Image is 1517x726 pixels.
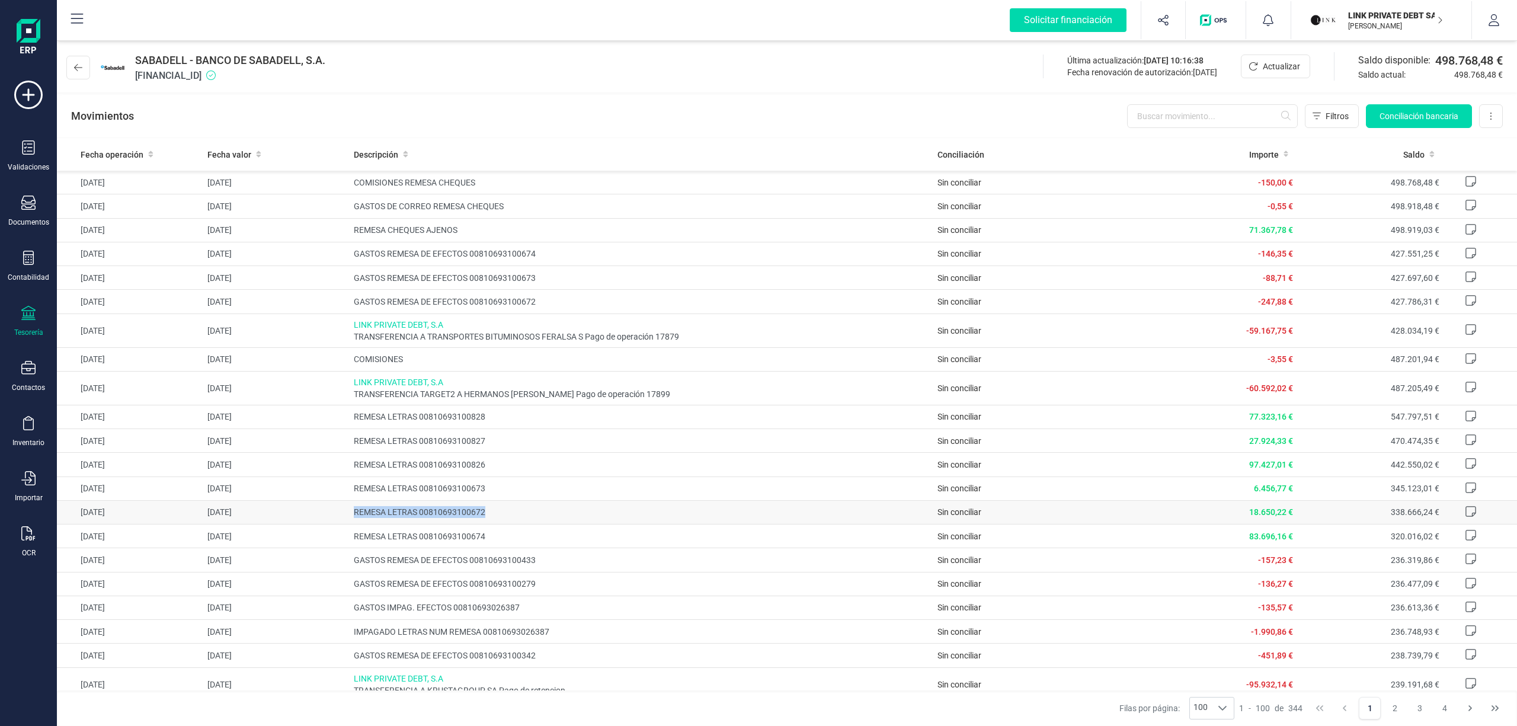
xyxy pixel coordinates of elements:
[937,178,981,187] span: Sin conciliar
[937,149,984,161] span: Conciliación
[1305,104,1359,128] button: Filtros
[57,194,203,218] td: [DATE]
[12,438,44,447] div: Inventario
[203,171,348,194] td: [DATE]
[1359,697,1381,719] button: Page 1
[203,405,348,428] td: [DATE]
[354,331,929,343] span: TRANSFERENCIA A TRANSPORTES BITUMINOSOS FERALSA S Pago de operación 17879
[1249,436,1293,446] span: 27.924,33 €
[1067,66,1217,78] div: Fecha renovación de autorización:
[1298,218,1444,242] td: 498.919,03 €
[1190,698,1211,719] span: 100
[937,249,981,258] span: Sin conciliar
[203,290,348,314] td: [DATE]
[8,162,49,172] div: Validaciones
[57,347,203,371] td: [DATE]
[1298,290,1444,314] td: 427.786,31 €
[203,596,348,619] td: [DATE]
[203,194,348,218] td: [DATE]
[354,685,929,696] span: TRANSFERENCIA A KRUSTAGROUP SA Pago de retencion
[937,297,981,306] span: Sin conciliar
[354,177,929,188] span: COMISIONES REMESA CHEQUES
[1258,178,1293,187] span: -150,00 €
[57,371,203,405] td: [DATE]
[1305,1,1457,39] button: LILINK PRIVATE DEBT SA[PERSON_NAME]
[57,242,203,266] td: [DATE]
[57,500,203,524] td: [DATE]
[1484,697,1506,719] button: Last Page
[937,532,981,541] span: Sin conciliar
[1403,149,1425,161] span: Saldo
[1366,104,1472,128] button: Conciliación bancaria
[1348,9,1443,21] p: LINK PRIVATE DEBT SA
[57,405,203,428] td: [DATE]
[1258,651,1293,660] span: -451,89 €
[203,500,348,524] td: [DATE]
[1258,579,1293,589] span: -136,27 €
[1288,702,1302,714] span: 344
[1298,620,1444,644] td: 236.748,93 €
[1333,697,1356,719] button: Previous Page
[1249,149,1279,161] span: Importe
[1298,596,1444,619] td: 236.613,36 €
[57,524,203,548] td: [DATE]
[1263,60,1300,72] span: Actualizar
[1258,555,1293,565] span: -157,23 €
[937,436,981,446] span: Sin conciliar
[937,383,981,393] span: Sin conciliar
[203,347,348,371] td: [DATE]
[1254,484,1293,493] span: 6.456,77 €
[354,626,929,638] span: IMPAGADO LETRAS NUM REMESA 00810693026387
[1200,14,1231,26] img: Logo de OPS
[937,603,981,612] span: Sin conciliar
[57,290,203,314] td: [DATE]
[1256,702,1270,714] span: 100
[1298,194,1444,218] td: 498.918,48 €
[1258,603,1293,612] span: -135,57 €
[57,171,203,194] td: [DATE]
[1241,55,1310,78] button: Actualizar
[354,650,929,661] span: GASTOS REMESA DE EFECTOS 00810693100342
[937,412,981,421] span: Sin conciliar
[57,266,203,290] td: [DATE]
[1298,667,1444,701] td: 239.191,68 €
[354,224,929,236] span: REMESA CHEQUES AJENOS
[354,388,929,400] span: TRANSFERENCIA TARGET2 A HERMANOS [PERSON_NAME] Pago de operación 17899
[207,149,251,161] span: Fecha valor
[937,627,981,637] span: Sin conciliar
[354,506,929,518] span: REMESA LETRAS 00810693100672
[135,69,325,83] span: [FINANCIAL_ID]
[1454,69,1503,81] span: 498.768,48 €
[937,651,981,660] span: Sin conciliar
[937,680,981,689] span: Sin conciliar
[1298,242,1444,266] td: 427.551,25 €
[57,453,203,476] td: [DATE]
[1127,104,1298,128] input: Buscar movimiento...
[14,328,43,337] div: Tesorería
[354,272,929,284] span: GASTOS REMESA DE EFECTOS 00810693100673
[203,476,348,500] td: [DATE]
[1433,697,1456,719] button: Page 4
[1249,460,1293,469] span: 97.427,01 €
[1298,500,1444,524] td: 338.666,24 €
[22,548,36,558] div: OCR
[1298,266,1444,290] td: 427.697,60 €
[1298,347,1444,371] td: 487.201,94 €
[57,218,203,242] td: [DATE]
[203,524,348,548] td: [DATE]
[1067,55,1217,66] div: Última actualización:
[937,460,981,469] span: Sin conciliar
[1239,702,1302,714] div: -
[1249,507,1293,517] span: 18.650,22 €
[1380,110,1458,122] span: Conciliación bancaria
[1119,697,1234,719] div: Filas por página:
[354,673,929,685] span: LINK PRIVATE DEBT, S.A
[1258,297,1293,306] span: -247,88 €
[1268,202,1293,211] span: -0,55 €
[937,555,981,565] span: Sin conciliar
[57,596,203,619] td: [DATE]
[937,225,981,235] span: Sin conciliar
[57,548,203,572] td: [DATE]
[57,667,203,701] td: [DATE]
[354,376,929,388] span: LINK PRIVATE DEBT, S.A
